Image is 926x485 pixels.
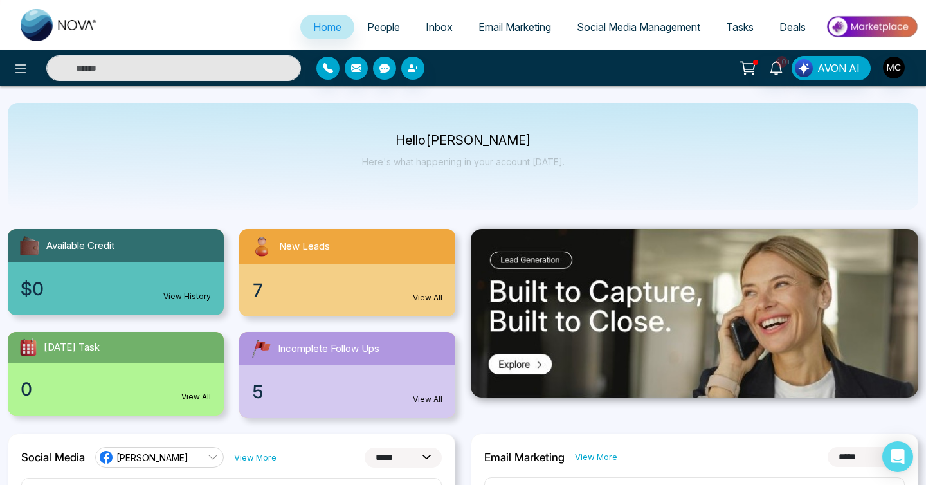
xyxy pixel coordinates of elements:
[426,21,453,33] span: Inbox
[367,21,400,33] span: People
[564,15,713,39] a: Social Media Management
[250,337,273,360] img: followUps.svg
[46,239,114,253] span: Available Credit
[234,452,277,464] a: View More
[466,15,564,39] a: Email Marketing
[252,277,264,304] span: 7
[575,451,617,463] a: View More
[792,56,871,80] button: AVON AI
[116,452,188,464] span: [PERSON_NAME]
[882,441,913,472] div: Open Intercom Messenger
[713,15,767,39] a: Tasks
[577,21,700,33] span: Social Media Management
[21,275,44,302] span: $0
[767,15,819,39] a: Deals
[413,394,442,405] a: View All
[478,21,551,33] span: Email Marketing
[44,340,100,355] span: [DATE] Task
[761,56,792,78] a: 10+
[726,21,754,33] span: Tasks
[21,376,32,403] span: 0
[232,229,463,316] a: New Leads7View All
[883,57,905,78] img: User Avatar
[252,378,264,405] span: 5
[471,229,918,398] img: .
[250,234,274,259] img: newLeads.svg
[795,59,813,77] img: Lead Flow
[18,337,39,358] img: todayTask.svg
[181,391,211,403] a: View All
[354,15,413,39] a: People
[825,12,918,41] img: Market-place.gif
[279,239,330,254] span: New Leads
[362,156,565,167] p: Here's what happening in your account [DATE].
[362,135,565,146] p: Hello [PERSON_NAME]
[413,292,442,304] a: View All
[163,291,211,302] a: View History
[776,56,788,68] span: 10+
[779,21,806,33] span: Deals
[18,234,41,257] img: availableCredit.svg
[313,21,341,33] span: Home
[484,451,565,464] h2: Email Marketing
[21,9,98,41] img: Nova CRM Logo
[232,332,463,418] a: Incomplete Follow Ups5View All
[300,15,354,39] a: Home
[413,15,466,39] a: Inbox
[817,60,860,76] span: AVON AI
[278,342,379,356] span: Incomplete Follow Ups
[21,451,85,464] h2: Social Media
